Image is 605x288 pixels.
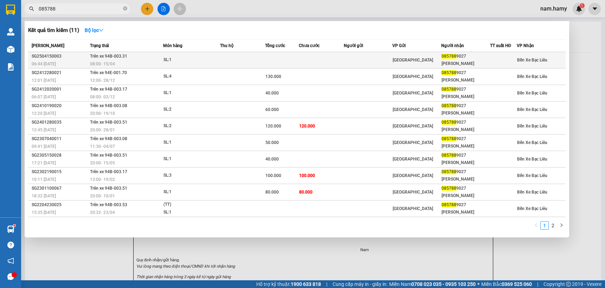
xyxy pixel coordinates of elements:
[442,192,490,199] div: [PERSON_NAME]
[90,210,115,215] span: 20:32 - 23/04
[442,176,490,183] div: [PERSON_NAME]
[163,188,216,196] div: SL: 1
[299,43,320,48] span: Chưa cước
[517,140,547,145] span: Bến Xe Bạc Liêu
[442,126,490,133] div: [PERSON_NAME]
[90,153,127,158] span: Trên xe 94B-003.51
[442,69,490,77] div: 9027
[90,194,115,198] span: 20:00 - 10/01
[40,17,46,22] span: environment
[32,43,64,48] span: [PERSON_NAME]
[3,15,134,24] li: 995 [PERSON_NAME]
[442,168,490,176] div: 9027
[299,190,313,195] span: 80.000
[28,27,79,34] h3: Kết quả tìm kiếm ( 11 )
[79,25,109,36] button: Bộ lọcdown
[393,74,433,79] span: [GEOGRAPHIC_DATA]
[393,157,433,162] span: [GEOGRAPHIC_DATA]
[3,24,134,33] li: 0946 508 595
[32,177,56,182] span: 10:11 [DATE]
[29,6,34,11] span: search
[7,257,14,264] span: notification
[7,225,14,233] img: warehouse-icon
[549,222,557,229] a: 2
[265,74,281,79] span: 130.000
[392,43,406,48] span: VP Gửi
[99,28,104,33] span: down
[442,152,490,159] div: 9027
[32,194,56,198] span: 18:32 [DATE]
[163,209,216,216] div: SL: 1
[393,107,433,112] span: [GEOGRAPHIC_DATA]
[90,43,109,48] span: Trạng thái
[393,140,433,145] span: [GEOGRAPHIC_DATA]
[32,210,56,215] span: 15:35 [DATE]
[32,168,88,176] div: SG2302190015
[163,139,216,146] div: SL: 1
[490,43,511,48] span: TT xuất HĐ
[517,173,547,178] span: Bến Xe Bạc Liêu
[7,28,14,35] img: warehouse-icon
[32,111,56,116] span: 12:20 [DATE]
[32,94,56,99] span: 06:07 [DATE]
[90,61,115,66] span: 08:00 - 15/04
[442,110,490,117] div: [PERSON_NAME]
[40,26,46,31] span: phone
[32,201,88,209] div: SG2204230025
[32,69,88,77] div: SG2412280021
[442,119,490,126] div: 9027
[90,186,127,191] span: Trên xe 94B-003.51
[442,169,456,174] span: 085788
[6,5,15,15] img: logo-vxr
[32,161,56,165] span: 17:21 [DATE]
[532,221,540,230] button: left
[32,53,88,60] div: SG2504150003
[517,58,547,63] span: Bến Xe Bạc Liêu
[442,153,456,158] span: 085788
[442,201,490,209] div: 9027
[13,224,15,227] sup: 1
[442,136,456,141] span: 085788
[32,144,56,149] span: 09:41 [DATE]
[90,161,115,165] span: 20:00 - 15/05
[90,54,127,59] span: Trên xe 94B-003.31
[163,122,216,130] div: SL: 2
[32,127,56,132] span: 12:45 [DATE]
[441,43,464,48] span: Người nhận
[90,136,127,141] span: Trên xe 94B-003.08
[90,127,115,132] span: 20:00 - 28/01
[90,202,127,207] span: Trên xe 94B-003.53
[90,87,127,92] span: Trên xe 94B-003.17
[442,120,456,125] span: 085788
[90,120,127,125] span: Trên xe 94B-003.51
[163,73,216,80] div: SL: 4
[557,221,566,230] li: Next Page
[393,58,433,63] span: [GEOGRAPHIC_DATA]
[265,190,279,195] span: 80.000
[265,91,279,96] span: 40.000
[442,185,490,192] div: 9027
[7,242,14,248] span: question-circle
[534,223,538,227] span: left
[517,107,547,112] span: Bến Xe Bạc Liêu
[549,221,557,230] li: 2
[265,43,285,48] span: Tổng cước
[299,124,315,129] span: 120.000
[220,43,233,48] span: Thu hộ
[32,185,88,192] div: SG2301100067
[90,111,115,116] span: 20:00 - 19/10
[442,202,456,207] span: 085788
[163,155,216,163] div: SL: 1
[559,223,564,227] span: right
[32,119,88,126] div: SG2401280035
[163,89,216,97] div: SL: 1
[442,159,490,166] div: [PERSON_NAME]
[32,61,56,66] span: 06:44 [DATE]
[442,86,490,93] div: 9027
[123,6,127,11] span: close-circle
[393,173,433,178] span: [GEOGRAPHIC_DATA]
[442,143,490,150] div: [PERSON_NAME]
[265,173,281,178] span: 100.000
[517,43,534,48] span: VP Nhận
[40,5,94,13] b: Nhà Xe Hà My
